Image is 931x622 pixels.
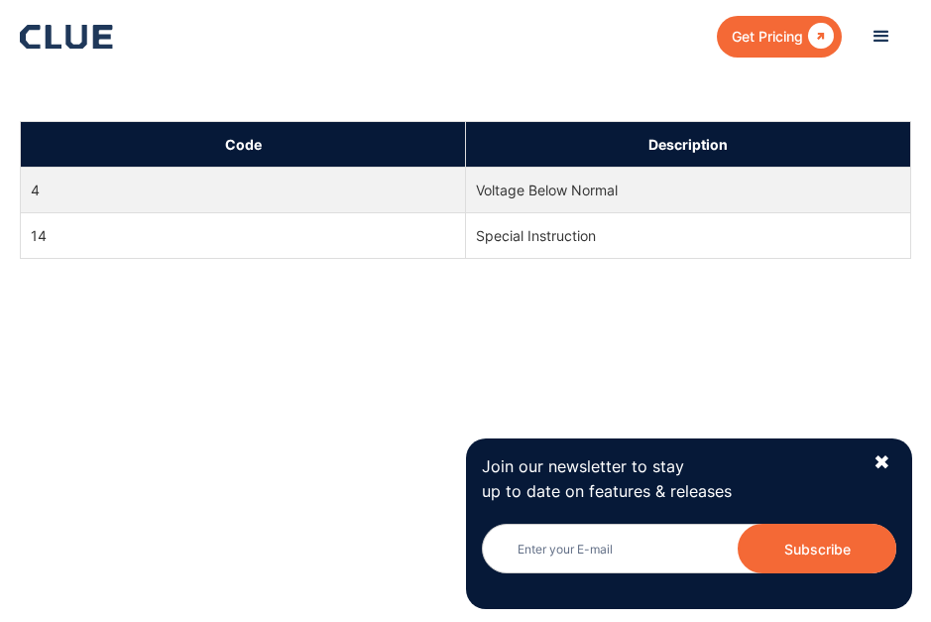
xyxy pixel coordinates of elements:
[466,213,911,259] td: Special Instruction
[466,121,911,167] th: Description
[852,7,911,66] div: menu
[21,213,466,259] td: 14
[20,75,911,100] p: ‍
[803,24,834,49] div: 
[482,454,855,504] p: Join our newsletter to stay up to date on features & releases
[21,121,466,167] th: Code
[717,16,842,57] a: Get Pricing
[873,450,890,475] div: ✖
[732,24,803,49] div: Get Pricing
[482,524,896,593] form: Newsletter
[482,524,896,573] input: Enter your E-mail
[466,167,911,212] td: Voltage Below Normal
[738,524,896,573] input: Subscribe
[21,167,466,212] td: 4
